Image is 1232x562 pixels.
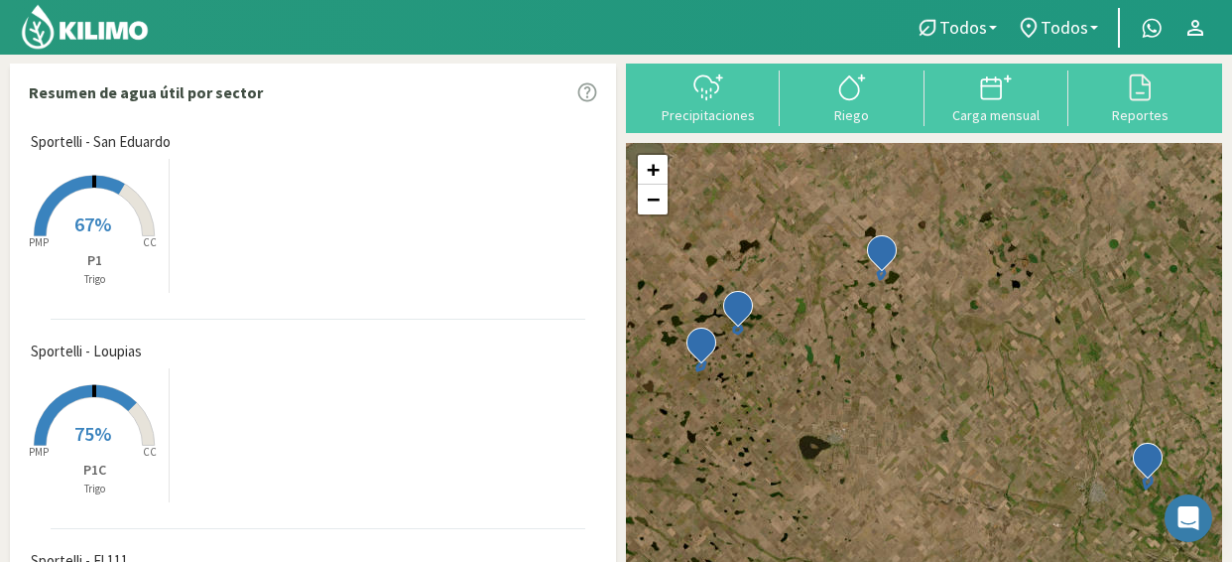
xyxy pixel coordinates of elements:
[786,108,918,122] div: Riego
[29,235,49,249] tspan: PMP
[21,271,169,288] p: Trigo
[924,70,1068,123] button: Carga mensual
[1041,17,1088,38] span: Todos
[144,445,158,459] tspan: CC
[21,250,169,271] p: P1
[21,460,169,481] p: P1C
[74,421,111,446] span: 75%
[29,80,263,104] p: Resumen de agua útil por sector
[74,211,111,236] span: 67%
[638,185,668,214] a: Zoom out
[31,131,171,154] span: Sportelli - San Eduardo
[939,17,987,38] span: Todos
[1165,494,1212,542] div: Open Intercom Messenger
[1068,70,1212,123] button: Reportes
[144,235,158,249] tspan: CC
[29,445,49,459] tspan: PMP
[638,155,668,185] a: Zoom in
[21,481,169,497] p: Trigo
[930,108,1062,122] div: Carga mensual
[31,341,142,363] span: Sportelli - Loupias
[636,70,780,123] button: Precipitaciones
[20,3,150,51] img: Kilimo
[780,70,924,123] button: Riego
[1074,108,1206,122] div: Reportes
[642,108,774,122] div: Precipitaciones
